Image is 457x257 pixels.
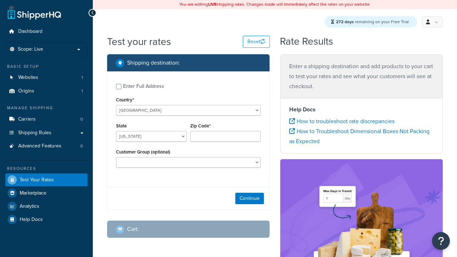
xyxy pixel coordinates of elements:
li: Carriers [5,113,87,126]
a: Websites1 [5,71,87,84]
div: Resources [5,166,87,172]
span: Scope: Live [18,46,43,52]
div: Manage Shipping [5,105,87,111]
span: 0 [80,116,83,122]
a: How to troubleshoot rate discrepancies [289,117,395,125]
span: 0 [80,143,83,149]
li: Websites [5,71,87,84]
div: Basic Setup [5,64,87,70]
span: Origins [18,88,34,94]
button: Reset [243,36,270,48]
span: Websites [18,75,38,81]
li: Origins [5,85,87,98]
a: How to Troubleshoot Dimensional Boxes Not Packing as Expected [289,127,430,145]
span: Dashboard [18,29,42,35]
p: Enter a shipping destination and add products to your cart to test your rates and see what your c... [289,61,434,91]
a: Advanced Features0 [5,140,87,153]
button: Continue [235,193,264,204]
span: Analytics [20,203,39,210]
h2: Cart : [127,226,139,232]
button: Open Resource Center [432,232,450,250]
span: remaining on your Free Trial [336,19,409,25]
input: Enter Full Address [116,84,121,89]
a: Shipping Rules [5,126,87,140]
span: Carriers [18,116,36,122]
div: Enter Full Address [123,81,164,91]
h2: Shipping destination : [127,60,180,66]
li: Advanced Features [5,140,87,153]
h1: Test your rates [107,35,171,49]
span: 1 [81,88,83,94]
strong: 272 days [336,19,354,25]
h2: Rate Results [280,36,333,47]
h4: Help Docs [289,105,434,114]
label: Customer Group (optional) [116,149,170,155]
span: Shipping Rules [18,130,51,136]
span: Test Your Rates [20,177,54,183]
a: Analytics [5,200,87,213]
span: Help Docs [20,217,43,223]
a: Test Your Rates [5,173,87,186]
a: Origins1 [5,85,87,98]
a: Marketplace [5,187,87,200]
a: Help Docs [5,213,87,226]
a: Carriers0 [5,113,87,126]
span: Advanced Features [18,143,61,149]
label: Country* [116,97,134,102]
a: Dashboard [5,25,87,38]
label: State [116,123,127,128]
span: Marketplace [20,190,46,196]
label: Zip Code* [190,123,211,128]
span: 1 [81,75,83,81]
b: LIVE [208,1,217,7]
